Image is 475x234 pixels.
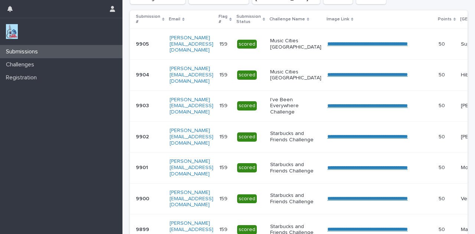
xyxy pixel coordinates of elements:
p: Email [169,15,180,23]
p: Flag # [219,13,227,26]
div: scored [237,40,257,49]
p: 50 [439,101,446,109]
p: Registration [3,74,43,81]
p: 50 [439,163,446,171]
p: 50 [439,194,446,202]
p: 159 [219,194,229,202]
p: 9899 [136,225,151,233]
a: [PERSON_NAME][EMAIL_ADDRESS][DOMAIN_NAME] [170,97,213,115]
p: 9901 [136,163,150,171]
p: 50 [439,70,446,78]
div: scored [237,163,257,172]
p: Submission # [136,13,160,26]
a: [PERSON_NAME][EMAIL_ADDRESS][DOMAIN_NAME] [170,159,213,177]
p: 50 [439,40,446,47]
a: [PERSON_NAME][EMAIL_ADDRESS][DOMAIN_NAME] [170,190,213,208]
p: Starbucks and Friends Challenge [270,162,321,174]
a: [PERSON_NAME][EMAIL_ADDRESS][DOMAIN_NAME] [170,66,213,84]
p: 9904 [136,70,151,78]
img: jxsLJbdS1eYBI7rVAS4p [6,24,18,39]
p: 9903 [136,101,150,109]
a: [PERSON_NAME][EMAIL_ADDRESS][DOMAIN_NAME] [170,35,213,53]
p: 159 [219,132,229,140]
p: 159 [219,101,229,109]
p: Submissions [3,48,44,55]
p: Submission Status [236,13,261,26]
p: Challenge Name [269,15,305,23]
div: scored [237,132,257,142]
p: 159 [219,40,229,47]
div: scored [237,101,257,111]
p: 50 [439,225,446,233]
p: Points [438,15,452,23]
p: Starbucks and Friends Challenge [270,131,321,143]
div: scored [237,70,257,80]
p: Starbucks and Friends Challenge [270,192,321,205]
p: Music Cities [GEOGRAPHIC_DATA] [270,38,321,50]
p: 9905 [136,40,150,47]
a: [PERSON_NAME][EMAIL_ADDRESS][DOMAIN_NAME] [170,128,213,146]
p: Music Cities [GEOGRAPHIC_DATA] [270,69,321,82]
p: I've Been Everywhere Challenge [270,97,321,115]
p: Image Link [327,15,349,23]
p: 159 [219,70,229,78]
p: Challenges [3,61,40,68]
p: 50 [439,132,446,140]
p: 159 [219,163,229,171]
div: scored [237,194,257,204]
p: 9900 [136,194,151,202]
p: 159 [219,225,229,233]
p: 9902 [136,132,150,140]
